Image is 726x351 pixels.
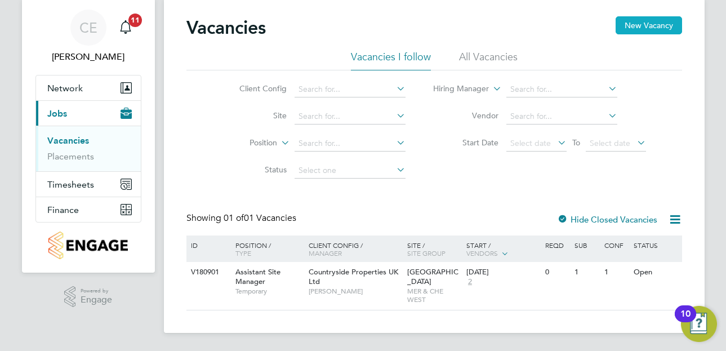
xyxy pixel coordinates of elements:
[306,236,404,263] div: Client Config /
[48,232,128,259] img: countryside-properties-logo-retina.png
[309,248,342,257] span: Manager
[542,262,572,283] div: 0
[36,197,141,222] button: Finance
[222,83,287,94] label: Client Config
[81,286,112,296] span: Powered by
[407,248,446,257] span: Site Group
[569,135,584,150] span: To
[506,82,617,97] input: Search for...
[35,232,141,259] a: Go to home page
[404,236,464,263] div: Site /
[602,262,631,283] div: 1
[407,267,458,286] span: [GEOGRAPHIC_DATA]
[295,109,406,125] input: Search for...
[235,248,251,257] span: Type
[466,248,498,257] span: Vendors
[35,10,141,64] a: CE[PERSON_NAME]
[464,236,542,264] div: Start /
[36,172,141,197] button: Timesheets
[616,16,682,34] button: New Vacancy
[212,137,277,149] label: Position
[186,16,266,39] h2: Vacancies
[681,306,717,342] button: Open Resource Center, 10 new notifications
[47,108,67,119] span: Jobs
[235,267,280,286] span: Assistant Site Manager
[466,268,540,277] div: [DATE]
[47,179,94,190] span: Timesheets
[114,10,137,46] a: 11
[227,236,306,263] div: Position /
[128,14,142,27] span: 11
[295,82,406,97] input: Search for...
[36,75,141,100] button: Network
[79,20,97,35] span: CE
[309,267,398,286] span: Countryside Properties UK Ltd
[47,151,94,162] a: Placements
[47,135,89,146] a: Vacancies
[434,137,498,148] label: Start Date
[295,136,406,152] input: Search for...
[434,110,498,121] label: Vendor
[631,262,680,283] div: Open
[459,50,518,70] li: All Vacancies
[188,236,228,255] div: ID
[557,214,657,225] label: Hide Closed Vacancies
[64,286,112,308] a: Powered byEngage
[407,287,461,304] span: MER & CHE WEST
[572,236,601,255] div: Sub
[47,205,79,215] span: Finance
[631,236,680,255] div: Status
[309,287,402,296] span: [PERSON_NAME]
[35,50,141,64] span: Charlie Eadie
[466,277,474,287] span: 2
[542,236,572,255] div: Reqd
[186,212,299,224] div: Showing
[47,83,83,94] span: Network
[235,287,303,296] span: Temporary
[510,138,551,148] span: Select date
[295,163,406,179] input: Select one
[81,295,112,305] span: Engage
[680,314,691,328] div: 10
[572,262,601,283] div: 1
[424,83,489,95] label: Hiring Manager
[222,165,287,175] label: Status
[188,262,228,283] div: V180901
[351,50,431,70] li: Vacancies I follow
[222,110,287,121] label: Site
[590,138,630,148] span: Select date
[506,109,617,125] input: Search for...
[36,101,141,126] button: Jobs
[224,212,296,224] span: 01 Vacancies
[224,212,244,224] span: 01 of
[36,126,141,171] div: Jobs
[602,236,631,255] div: Conf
